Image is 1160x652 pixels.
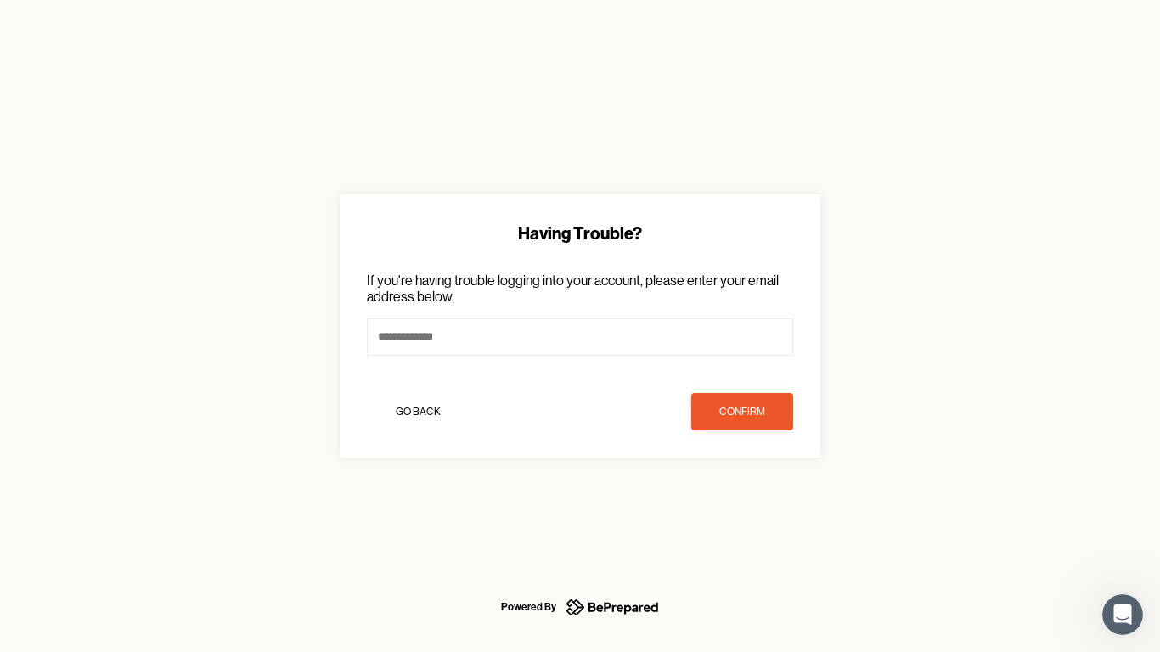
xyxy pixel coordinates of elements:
button: Go Back [367,393,469,430]
div: Having Trouble? [367,222,793,245]
p: If you're having trouble logging into your account, please enter your email address below. [367,273,793,305]
button: confirm [691,393,793,430]
iframe: Intercom live chat [1102,594,1143,635]
div: Go Back [396,403,441,420]
div: confirm [719,403,765,420]
div: Powered By [501,597,556,617]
